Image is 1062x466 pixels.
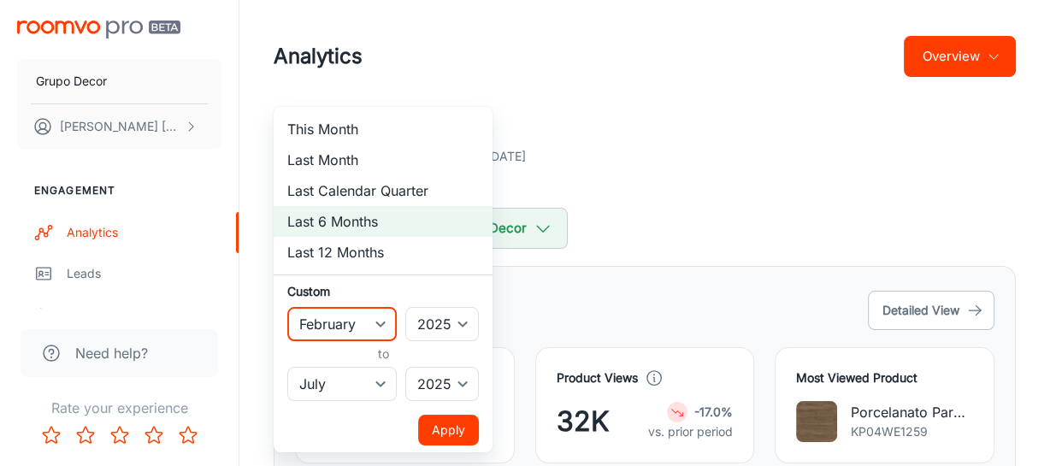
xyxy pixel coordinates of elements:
[274,175,493,206] li: Last Calendar Quarter
[274,114,493,145] li: This Month
[287,282,479,300] h6: Custom
[274,145,493,175] li: Last Month
[418,415,479,445] button: Apply
[274,206,493,237] li: Last 6 Months
[291,345,475,363] h6: to
[274,237,493,268] li: Last 12 Months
